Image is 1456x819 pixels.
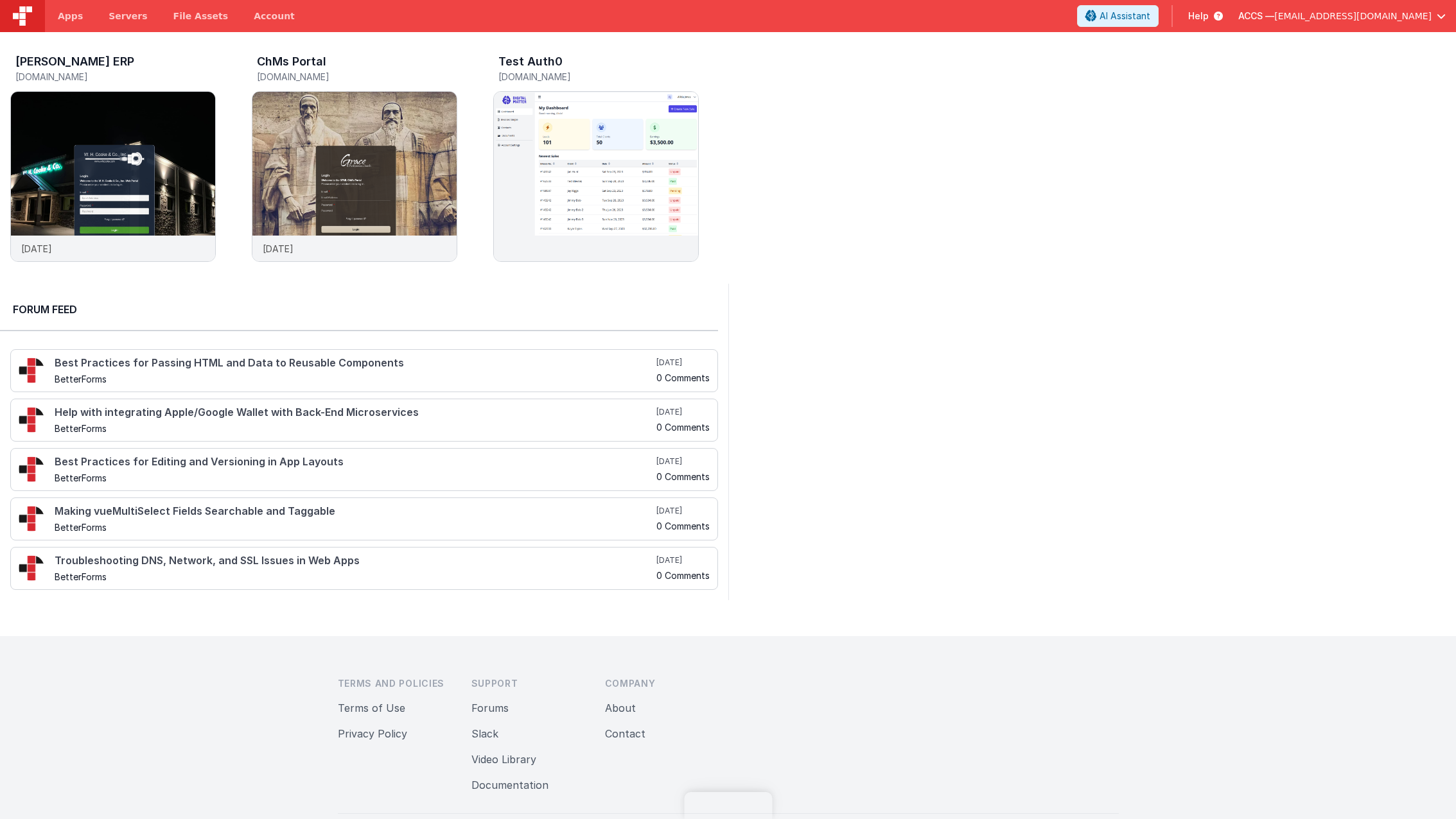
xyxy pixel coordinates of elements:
h5: [DATE] [656,358,710,368]
h5: [DATE] [656,506,710,516]
a: Best Practices for Editing and Versioning in App Layouts BetterForms [DATE] 0 Comments [10,448,718,491]
span: Apps [58,10,83,22]
h3: [PERSON_NAME] ERP [15,55,134,68]
h4: Best Practices for Passing HTML and Data to Reusable Components [55,358,654,369]
h5: 0 Comments [656,571,710,580]
img: 295_2.png [19,555,44,581]
img: 295_2.png [19,506,44,531]
a: Best Practices for Passing HTML and Data to Reusable Components BetterForms [DATE] 0 Comments [10,349,718,392]
a: Help with integrating Apple/Google Wallet with Back-End Microservices BetterForms [DATE] 0 Comments [10,399,718,442]
p: [DATE] [263,242,294,255]
iframe: Marker.io feedback button [684,792,772,819]
h5: [DATE] [656,456,710,467]
h3: Company [605,677,718,690]
h4: Help with integrating Apple/Google Wallet with Back-End Microservices [55,407,654,418]
h5: 0 Comments [656,521,710,531]
h5: BetterForms [55,522,654,532]
h5: BetterForms [55,424,654,433]
h3: Test Auth0 [498,55,563,68]
h5: 0 Comments [656,422,710,432]
h5: [DATE] [656,407,710,417]
h3: ChMs Portal [257,55,326,68]
span: ACCS — [1238,10,1274,22]
h3: Terms and Policies [338,677,451,690]
button: Forums [471,700,509,716]
a: Terms of Use [338,702,405,714]
button: Documentation [471,777,548,793]
button: About [605,700,636,716]
span: File Assets [173,10,229,22]
a: Slack [471,727,498,740]
a: Privacy Policy [338,727,407,740]
img: 295_2.png [19,407,44,433]
span: Servers [109,10,147,22]
a: Making vueMultiSelect Fields Searchable and Taggable BetterForms [DATE] 0 Comments [10,497,718,540]
h4: Troubleshooting DNS, Network, and SSL Issues in Web Apps [55,555,654,567]
h5: [DOMAIN_NAME] [257,72,457,82]
button: Contact [605,726,645,741]
h5: 0 Comments [656,472,710,481]
span: [EMAIL_ADDRESS][DOMAIN_NAME] [1274,10,1432,22]
h5: [DOMAIN_NAME] [498,72,699,82]
h5: 0 Comments [656,373,710,383]
h3: Support [471,677,584,690]
h5: [DATE] [656,555,710,565]
button: AI Assistant [1077,5,1159,27]
img: 295_2.png [19,358,44,383]
button: Slack [471,726,498,741]
h5: BetterForms [55,473,654,483]
a: About [605,702,636,714]
h5: BetterForms [55,572,654,582]
img: 295_2.png [19,456,44,482]
span: Help [1188,10,1209,22]
h4: Making vueMultiSelect Fields Searchable and Taggable [55,506,654,517]
h2: Forum Feed [13,302,705,317]
h5: [DOMAIN_NAME] [15,72,216,82]
a: Troubleshooting DNS, Network, and SSL Issues in Web Apps BetterForms [DATE] 0 Comments [10,547,718,590]
button: Video Library [471,752,536,767]
button: ACCS — [EMAIL_ADDRESS][DOMAIN_NAME] [1238,10,1446,22]
h4: Best Practices for Editing and Versioning in App Layouts [55,456,654,468]
h5: BetterForms [55,374,654,384]
span: AI Assistant [1100,10,1150,22]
